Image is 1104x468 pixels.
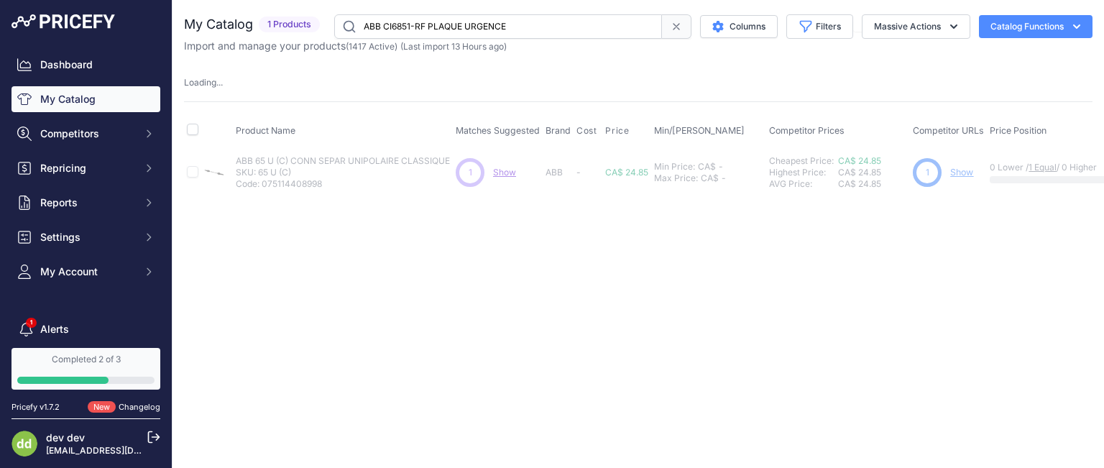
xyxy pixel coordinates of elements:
span: ... [216,77,223,88]
button: Settings [11,224,160,250]
span: - [576,167,581,178]
span: Competitor Prices [769,125,845,136]
span: Loading [184,77,223,88]
span: Min/[PERSON_NAME] [654,125,745,136]
span: Cost [576,125,597,137]
p: SKU: 65 U (C) [236,167,450,178]
a: 1417 Active [349,41,395,52]
span: CA$ 24.85 [838,167,881,178]
span: Repricing [40,161,134,175]
span: Settings [40,230,134,244]
h2: My Catalog [184,14,253,35]
button: My Account [11,259,160,285]
span: CA$ 24.85 [605,167,648,178]
a: My Catalog [11,86,160,112]
a: Completed 2 of 3 [11,348,160,390]
button: Cost [576,125,599,137]
button: Competitors [11,121,160,147]
span: Matches Suggested [456,125,540,136]
a: Show [493,167,516,178]
div: Min Price: [654,161,695,173]
a: [EMAIL_ADDRESS][DOMAIN_NAME] [46,445,196,456]
span: Price [605,125,629,137]
a: Cheapest Price: [769,155,834,166]
button: Filters [786,14,853,39]
a: dev dev [46,431,85,444]
p: Code: 075114408998 [236,178,450,190]
a: Changelog [119,402,160,412]
div: Highest Price: [769,167,838,178]
span: Competitors [40,127,134,141]
span: Brand [546,125,571,136]
span: Reports [40,196,134,210]
p: Import and manage your products [184,39,507,53]
span: Competitor URLs [913,125,984,136]
button: Reports [11,190,160,216]
a: CA$ 24.85 [838,155,881,166]
span: 1 Products [259,17,320,33]
span: 1 [926,166,929,179]
nav: Sidebar [11,52,160,397]
img: Pricefy Logo [11,14,115,29]
span: New [88,401,116,413]
a: Alerts [11,316,160,342]
button: Catalog Functions [979,15,1092,38]
a: Dashboard [11,52,160,78]
span: (Last import 13 Hours ago) [400,41,507,52]
div: Pricefy v1.7.2 [11,401,60,413]
button: Columns [700,15,778,38]
p: ABB [546,167,571,178]
p: ABB 65 U (C) CONN SEPAR UNIPOLAIRE CLASSIQUE [236,155,450,167]
span: Product Name [236,125,295,136]
span: 1 [469,166,472,179]
button: Massive Actions [862,14,970,39]
div: Completed 2 of 3 [17,354,155,365]
div: CA$ [701,173,719,184]
div: AVG Price: [769,178,838,190]
span: Price Position [990,125,1046,136]
span: My Account [40,265,134,279]
div: CA$ [698,161,716,173]
input: Search [334,14,662,39]
a: Show [950,167,973,178]
button: Price [605,125,632,137]
span: ( ) [346,41,397,52]
a: 1 Equal [1029,162,1057,173]
div: CA$ 24.85 [838,178,907,190]
button: Repricing [11,155,160,181]
div: - [716,161,723,173]
div: - [719,173,726,184]
div: Max Price: [654,173,698,184]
